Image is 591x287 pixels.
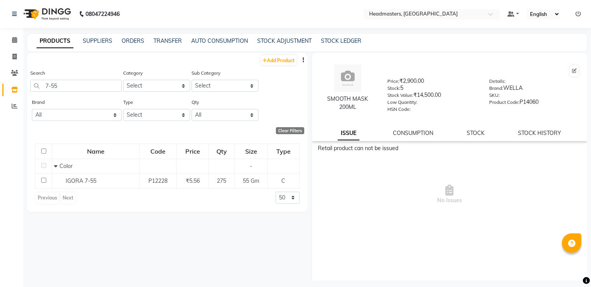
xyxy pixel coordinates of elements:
span: Collapse Row [54,163,59,170]
div: Size [235,144,267,158]
label: Details: [489,78,506,85]
span: No Issues [318,156,582,233]
a: STOCK LEDGER [321,37,361,44]
span: 55 Gm [243,177,259,184]
div: ₹14,500.00 [387,91,478,102]
input: Search by product name or code [30,80,122,92]
a: Add Product [261,55,296,65]
a: STOCK [467,129,485,136]
label: Product Code: [489,99,520,106]
iframe: chat widget [558,256,583,279]
img: avatar [334,65,361,92]
span: - [250,163,252,170]
div: Price [177,144,208,158]
a: AUTO CONSUMPTION [191,37,248,44]
label: HSN Code: [387,106,411,113]
a: SUPPLIERS [83,37,112,44]
label: Type [123,99,133,106]
label: Search [30,70,45,77]
a: STOCK ADJUSTMENT [257,37,312,44]
span: IGORA 7-55 [66,177,96,184]
span: ₹5.56 [186,177,200,184]
a: ISSUE [338,126,359,140]
a: PRODUCTS [37,34,73,48]
div: Name [52,144,139,158]
div: SMOOTH MASK 200ML [320,95,376,111]
label: Sub Category [192,70,220,77]
a: STOCK HISTORY [518,129,561,136]
div: Code [140,144,176,158]
div: 5 [387,84,478,95]
img: logo [20,3,73,25]
label: Category [123,70,143,77]
a: ORDERS [122,37,144,44]
label: Price: [387,78,399,85]
div: Qty [209,144,234,158]
label: Low Quantity: [387,99,417,106]
div: Type [268,144,298,158]
span: Color [59,163,73,170]
div: Clear Filters [276,127,304,134]
div: ₹2,900.00 [387,77,478,88]
b: 08047224946 [85,3,120,25]
span: 275 [217,177,226,184]
label: Stock Value: [387,92,413,99]
label: Brand [32,99,45,106]
span: P12228 [148,177,167,184]
div: Retail product can not be issued [318,144,582,152]
label: Qty [192,99,199,106]
div: P14060 [489,98,579,109]
span: C [281,177,285,184]
label: Stock: [387,85,400,92]
div: WELLA [489,84,579,95]
a: TRANSFER [153,37,182,44]
a: CONSUMPTION [393,129,433,136]
label: SKU: [489,92,500,99]
label: Brand: [489,85,503,92]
